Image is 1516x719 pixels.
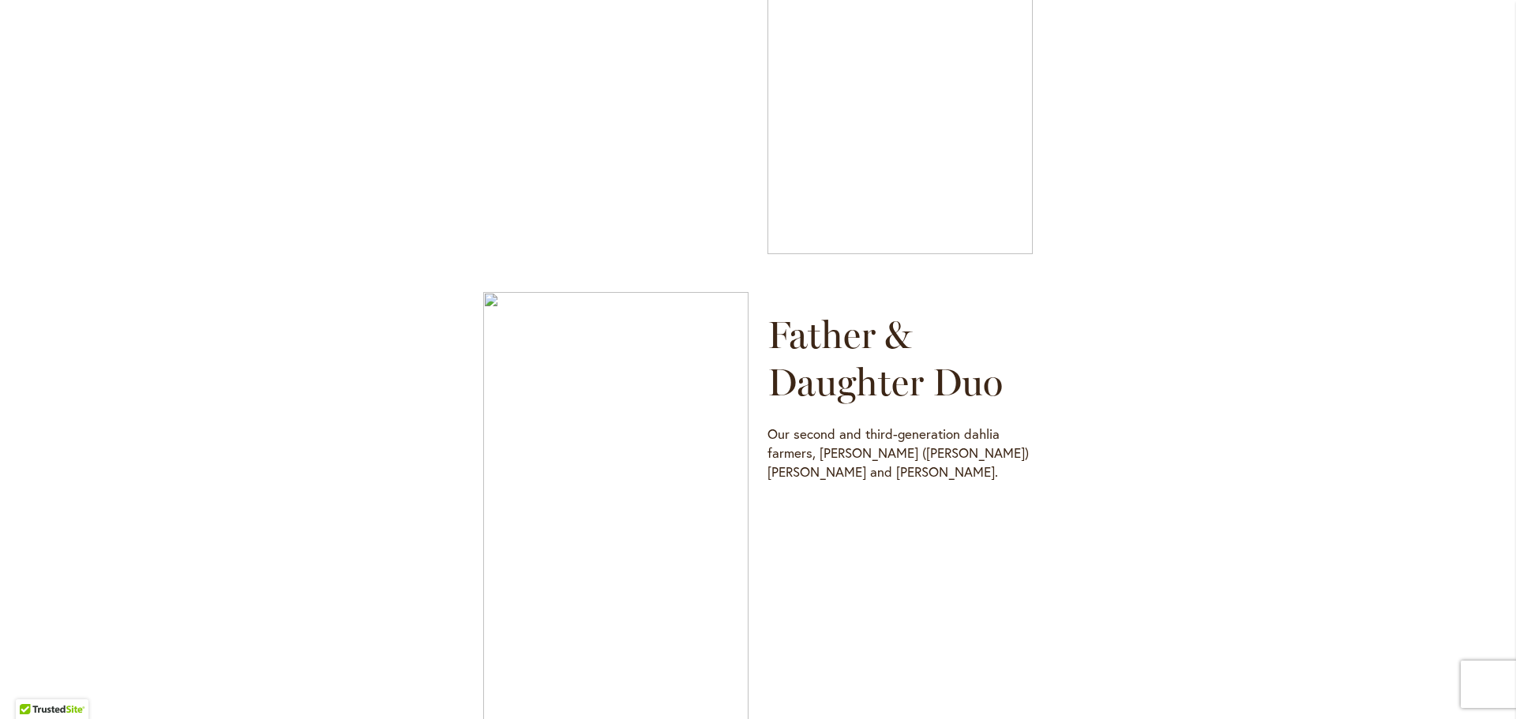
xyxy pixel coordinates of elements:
[767,425,1033,481] p: Our second and third-generation dahlia farmers, [PERSON_NAME] ([PERSON_NAME]) [PERSON_NAME] and [...
[767,311,1033,406] h2: Father & Daughter Duo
